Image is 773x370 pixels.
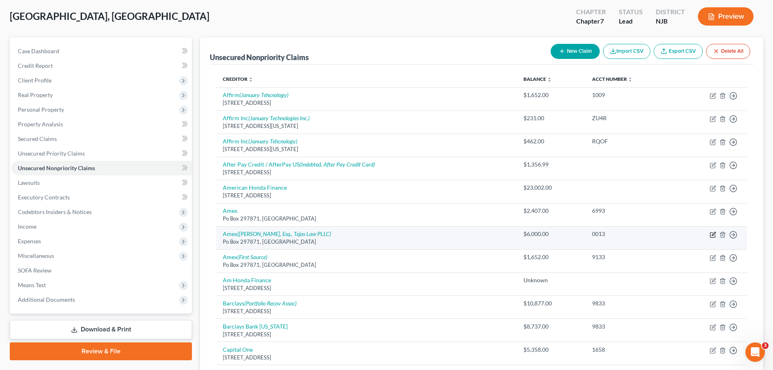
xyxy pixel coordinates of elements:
a: Secured Claims [11,132,192,146]
div: $6,000.00 [523,230,579,238]
span: Unsecured Priority Claims [18,150,85,157]
a: Review & File [10,342,192,360]
div: [STREET_ADDRESS][US_STATE] [223,122,510,130]
a: Executory Contracts [11,190,192,205]
div: 9133 [592,253,668,261]
span: SOFA Review [18,267,52,274]
span: Secured Claims [18,135,57,142]
i: unfold_more [628,77,633,82]
div: [STREET_ADDRESS] [223,169,510,176]
a: Barclays(Portfolio Recov Assoc) [223,300,297,307]
span: Lawsuits [18,179,40,186]
button: Preview [698,7,754,26]
button: Import CSV [603,44,650,59]
div: NJB [656,17,685,26]
span: Client Profile [18,77,52,84]
i: unfold_more [248,77,253,82]
a: Amex(First Source) [223,253,267,260]
a: SOFA Review [11,263,192,278]
a: Unsecured Nonpriority Claims [11,161,192,175]
span: Miscellaneous [18,252,54,259]
div: $10,877.00 [523,299,579,307]
button: New Claim [551,44,600,59]
div: RQOF [592,137,668,145]
div: [STREET_ADDRESS] [223,192,510,199]
a: Unsecured Priority Claims [11,146,192,161]
a: Creditor unfold_more [223,76,253,82]
a: Amex([PERSON_NAME], Esq., Tejas Law PLLC) [223,230,331,237]
div: Po Box 297871, [GEOGRAPHIC_DATA] [223,238,510,246]
div: 9833 [592,299,668,307]
div: Unsecured Nonpriority Claims [210,52,309,62]
a: Am Honda Finance [223,277,271,283]
a: Affirm Inc(January Technologies Inc.) [223,115,310,121]
div: [STREET_ADDRESS] [223,331,510,338]
div: $1,356.99 [523,160,579,169]
a: Barclays Bank [US_STATE] [223,323,288,330]
span: Additional Documents [18,296,75,303]
a: Property Analysis [11,117,192,132]
span: Property Analysis [18,121,63,128]
a: American Honda Finance [223,184,287,191]
div: $231.00 [523,114,579,122]
i: (January Technologies Inc.) [248,115,310,121]
span: Credit Report [18,62,53,69]
a: Case Dashboard [11,44,192,58]
div: 0013 [592,230,668,238]
i: unfold_more [547,77,552,82]
div: $462.00 [523,137,579,145]
span: 7 [600,17,604,25]
div: $8,737.00 [523,322,579,331]
a: After Pay Credit / AfterPay US(Indebted, After Pay Credit Card) [223,161,375,168]
span: Codebtors Insiders & Notices [18,208,92,215]
div: $2,407.00 [523,207,579,215]
i: (Indebted, After Pay Credit Card) [299,161,375,168]
div: Chapter [576,17,606,26]
a: Download & Print [10,320,192,339]
span: Executory Contracts [18,194,70,201]
span: Real Property [18,91,53,98]
div: Chapter [576,7,606,17]
div: $1,652.00 [523,91,579,99]
span: Expenses [18,238,41,245]
i: (First Source) [237,253,267,260]
div: [STREET_ADDRESS] [223,99,510,107]
span: 3 [762,342,769,349]
i: ([PERSON_NAME], Esq., Tejas Law PLLC) [237,230,331,237]
div: [STREET_ADDRESS] [223,307,510,315]
button: Delete All [706,44,750,59]
div: $23,002.00 [523,184,579,192]
div: 6993 [592,207,668,215]
a: Acct Number unfold_more [592,76,633,82]
div: 1009 [592,91,668,99]
div: Unknown [523,276,579,284]
div: [STREET_ADDRESS][US_STATE] [223,145,510,153]
div: District [656,7,685,17]
div: Po Box 297871, [GEOGRAPHIC_DATA] [223,261,510,269]
span: Means Test [18,281,46,288]
div: Status [619,7,643,17]
div: [STREET_ADDRESS] [223,354,510,361]
a: Amex [223,207,237,214]
div: Lead [619,17,643,26]
span: Unsecured Nonpriority Claims [18,164,95,171]
a: Lawsuits [11,175,192,190]
div: [STREET_ADDRESS] [223,284,510,292]
div: 1658 [592,346,668,354]
span: Case Dashboard [18,48,59,54]
div: $1,652.00 [523,253,579,261]
span: Income [18,223,37,230]
iframe: Intercom live chat [745,342,765,362]
div: 9833 [592,322,668,331]
i: (January Tehcnology) [239,91,289,98]
a: Credit Report [11,58,192,73]
i: (Portfolio Recov Assoc) [244,300,297,307]
div: $5,358.00 [523,346,579,354]
a: Balance unfold_more [523,76,552,82]
a: Export CSV [654,44,703,59]
a: Affirm(January Tehcnology) [223,91,289,98]
span: [GEOGRAPHIC_DATA], [GEOGRAPHIC_DATA] [10,10,209,22]
i: (January Tehcnology) [248,138,297,145]
div: Po Box 297871, [GEOGRAPHIC_DATA] [223,215,510,223]
span: Personal Property [18,106,64,113]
